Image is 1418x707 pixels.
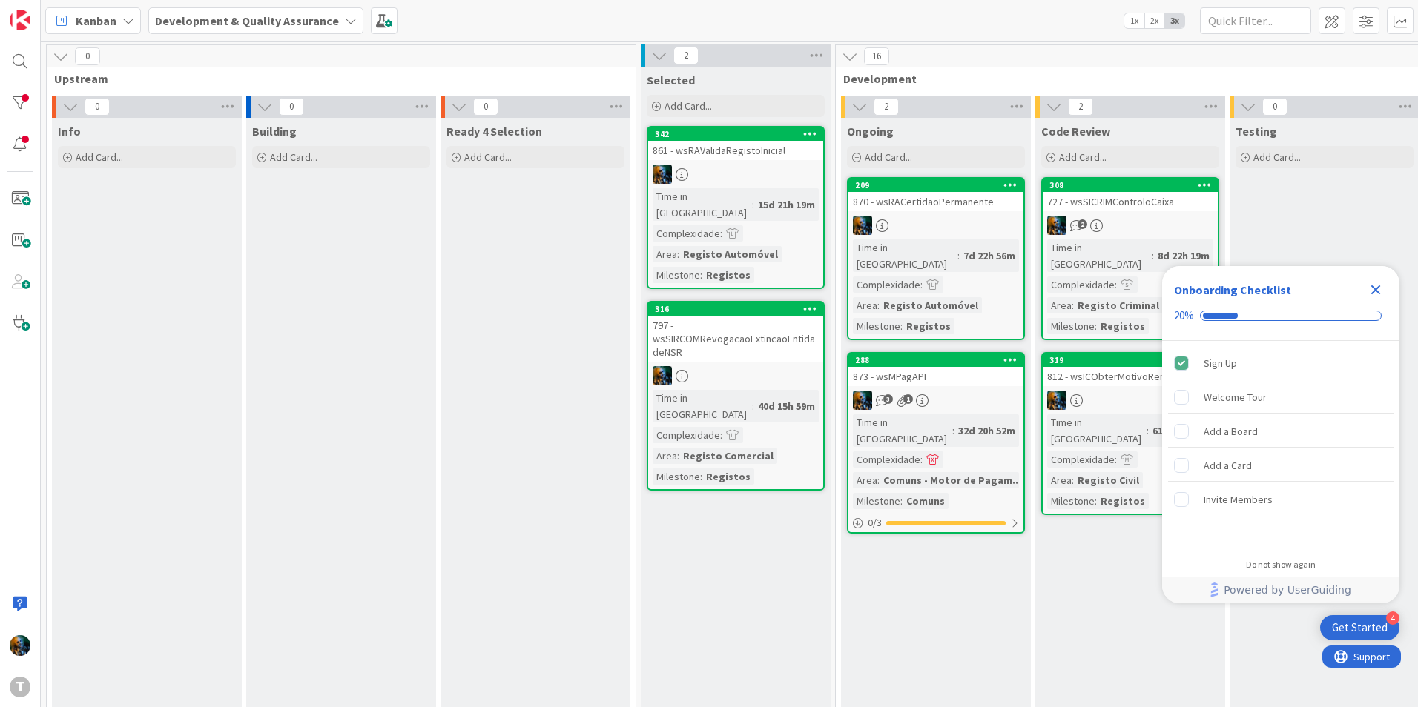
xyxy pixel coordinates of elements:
[648,165,823,184] div: JC
[54,71,617,86] span: Upstream
[648,366,823,385] div: JC
[1144,13,1164,28] span: 2x
[1047,493,1095,509] div: Milestone
[720,427,722,443] span: :
[1168,483,1394,516] div: Invite Members is incomplete.
[1041,352,1219,515] a: 319812 - wsICObterMotivoRenovacaoJCTime in [GEOGRAPHIC_DATA]:61d 14h 48mComplexidade:Area:Registo...
[1262,98,1287,116] span: 0
[1059,150,1107,164] span: Add Card...
[1162,577,1399,603] div: Footer
[279,98,304,116] span: 0
[702,267,754,283] div: Registos
[1043,353,1218,386] div: 319812 - wsICObterMotivoRenovacao
[1174,309,1194,322] div: 20%
[1124,13,1144,28] span: 1x
[648,302,823,316] div: 316
[473,98,498,116] span: 0
[648,141,823,160] div: 861 - wsRAValidaRegistoInicial
[1041,177,1219,340] a: 308727 - wsSICRIMControloCaixaJCTime in [GEOGRAPHIC_DATA]:8d 22h 19mComplexidade:Area:Registo Cri...
[1047,451,1115,468] div: Complexidade
[1097,493,1149,509] div: Registos
[1115,276,1117,293] span: :
[1224,581,1351,599] span: Powered by UserGuiding
[648,127,823,160] div: 342861 - wsRAValidaRegistoInicial
[76,150,123,164] span: Add Card...
[1049,355,1218,365] div: 319
[853,451,920,468] div: Complexidade
[665,99,712,113] span: Add Card...
[900,318,903,334] span: :
[1204,491,1273,508] div: Invite Members
[752,398,754,414] span: :
[847,124,894,139] span: Ongoing
[1095,493,1097,509] span: :
[653,448,677,464] div: Area
[1386,611,1399,625] div: 4
[868,515,882,531] span: 0 / 3
[653,225,720,242] div: Complexidade
[1168,347,1394,379] div: Sign Up is complete.
[865,150,912,164] span: Add Card...
[647,301,825,491] a: 316797 - wsSIRCOMRevogacaoExtincaoEntidadeNSRJCTime in [GEOGRAPHIC_DATA]:40d 15h 59mComplexidade:...
[1041,124,1110,139] span: Code Review
[1364,278,1388,302] div: Close Checklist
[1043,367,1218,386] div: 812 - wsICObterMotivoRenovacao
[864,47,889,65] span: 16
[847,177,1025,340] a: 209870 - wsRACertidaoPermanenteJCTime in [GEOGRAPHIC_DATA]:7d 22h 56mComplexidade:Area:Registo Au...
[679,448,777,464] div: Registo Comercial
[1174,309,1388,322] div: Checklist progress: 20%
[1047,391,1066,410] img: JC
[653,165,672,184] img: JC
[648,316,823,362] div: 797 - wsSIRCOMRevogacaoExtincaoEntidadeNSR
[655,304,823,314] div: 316
[647,73,695,87] span: Selected
[1236,124,1277,139] span: Testing
[1068,98,1093,116] span: 2
[1074,297,1163,313] div: Registo Criminal
[920,451,923,468] span: :
[853,493,900,509] div: Milestone
[1049,180,1218,190] div: 308
[1043,216,1218,235] div: JC
[903,493,949,509] div: Comuns
[1043,353,1218,367] div: 319
[847,352,1025,534] a: 288873 - wsMPagAPIJCTime in [GEOGRAPHIC_DATA]:32d 20h 52mComplexidade:Area:Comuns - Motor de Paga...
[1097,318,1149,334] div: Registos
[1047,216,1066,235] img: JC
[446,124,542,139] span: Ready 4 Selection
[700,468,702,485] span: :
[880,472,1025,488] div: Comuns - Motor de Pagam...
[270,150,317,164] span: Add Card...
[1204,388,1267,406] div: Welcome Tour
[752,196,754,213] span: :
[648,127,823,141] div: 342
[903,394,913,404] span: 1
[1047,276,1115,293] div: Complexidade
[702,468,754,485] div: Registos
[883,394,893,404] span: 3
[903,318,954,334] div: Registos
[31,2,67,20] span: Support
[848,353,1023,367] div: 288
[1162,266,1399,603] div: Checklist Container
[1072,297,1074,313] span: :
[679,246,782,262] div: Registo Automóvel
[1200,7,1311,34] input: Quick Filter...
[720,225,722,242] span: :
[853,318,900,334] div: Milestone
[848,179,1023,211] div: 209870 - wsRACertidaoPermanente
[653,267,700,283] div: Milestone
[954,422,1019,439] div: 32d 20h 52m
[754,196,819,213] div: 15d 21h 19m
[853,216,872,235] img: JC
[848,353,1023,386] div: 288873 - wsMPagAPI
[960,248,1019,264] div: 7d 22h 56m
[653,188,752,221] div: Time in [GEOGRAPHIC_DATA]
[853,414,952,447] div: Time in [GEOGRAPHIC_DATA]
[1246,559,1316,571] div: Do not show again
[653,427,720,443] div: Complexidade
[853,297,877,313] div: Area
[1204,354,1237,372] div: Sign Up
[848,192,1023,211] div: 870 - wsRACertidaoPermanente
[1047,239,1152,272] div: Time in [GEOGRAPHIC_DATA]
